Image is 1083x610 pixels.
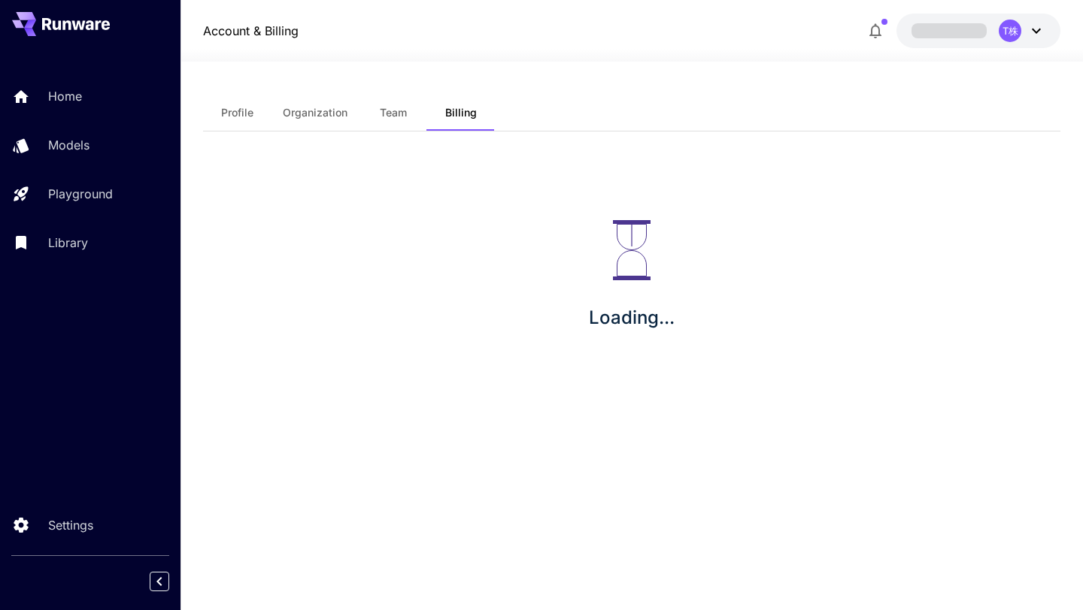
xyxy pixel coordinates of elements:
p: Home [48,87,82,105]
p: Playground [48,185,113,203]
a: Account & Billing [203,22,299,40]
nav: breadcrumb [203,22,299,40]
button: Collapse sidebar [150,572,169,591]
span: Profile [221,106,253,119]
div: Collapse sidebar [161,568,180,595]
p: Models [48,136,89,154]
span: Organization [283,106,347,119]
button: T株 [896,14,1060,48]
p: Settings [48,516,93,534]
p: Loading... [589,304,675,331]
div: T株 [999,20,1021,42]
span: Billing [445,106,477,119]
span: Team [380,106,407,119]
p: Library [48,234,88,252]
